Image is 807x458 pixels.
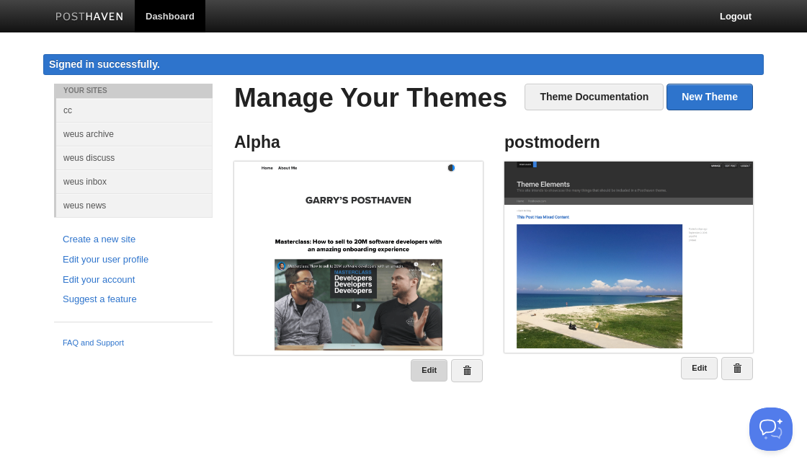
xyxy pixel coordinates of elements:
a: cc [56,98,213,122]
a: weus inbox [56,169,213,193]
img: Posthaven-bar [55,12,124,23]
a: Edit [411,359,447,382]
a: weus news [56,193,213,217]
a: Edit your user profile [63,252,204,268]
li: Your Sites [54,84,213,98]
h4: Alpha [234,133,483,151]
h2: Manage Your Themes [234,84,753,113]
img: Screenshot [504,162,753,348]
a: New Theme [666,84,753,110]
img: Screenshot [234,162,483,351]
h4: postmodern [504,133,753,151]
a: weus discuss [56,146,213,169]
a: FAQ and Support [63,337,204,350]
a: Theme Documentation [525,84,664,110]
div: Signed in successfully. [43,54,764,75]
a: Suggest a feature [63,292,204,307]
a: Edit your account [63,273,204,288]
a: Create a new site [63,232,204,247]
a: weus archive [56,122,213,146]
iframe: Help Scout Beacon - Open [749,408,793,451]
a: Edit [681,357,718,379]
